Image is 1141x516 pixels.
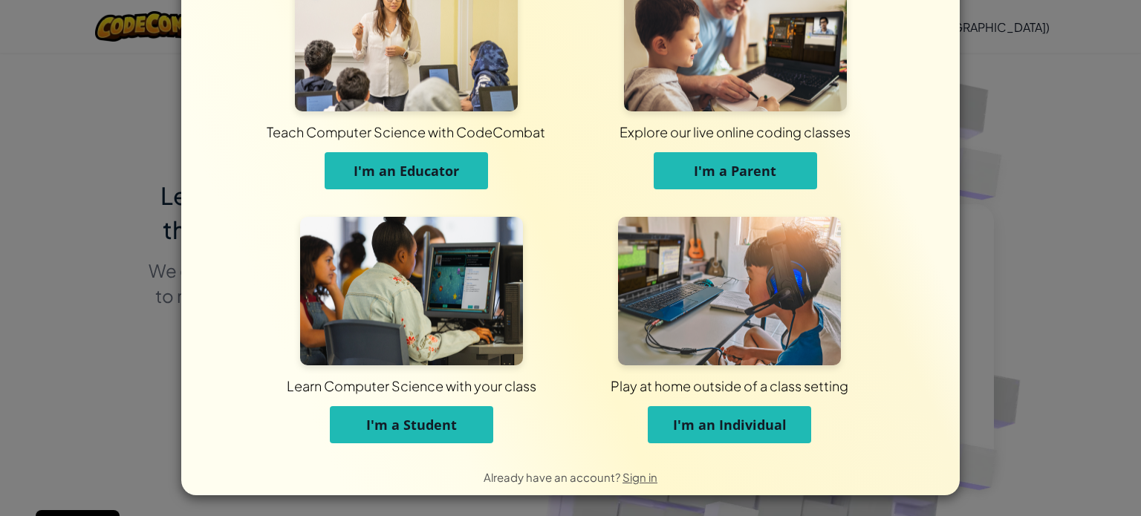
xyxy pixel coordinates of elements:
[364,376,1095,395] div: Play at home outside of a class setting
[366,416,457,434] span: I'm a Student
[618,217,841,365] img: For Individuals
[673,416,787,434] span: I'm an Individual
[648,406,811,443] button: I'm an Individual
[354,162,459,180] span: I'm an Educator
[694,162,776,180] span: I'm a Parent
[330,406,493,443] button: I'm a Student
[484,470,622,484] span: Already have an account?
[654,152,817,189] button: I'm a Parent
[325,152,488,189] button: I'm an Educator
[300,217,523,365] img: For Students
[622,470,657,484] a: Sign in
[353,123,1117,141] div: Explore our live online coding classes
